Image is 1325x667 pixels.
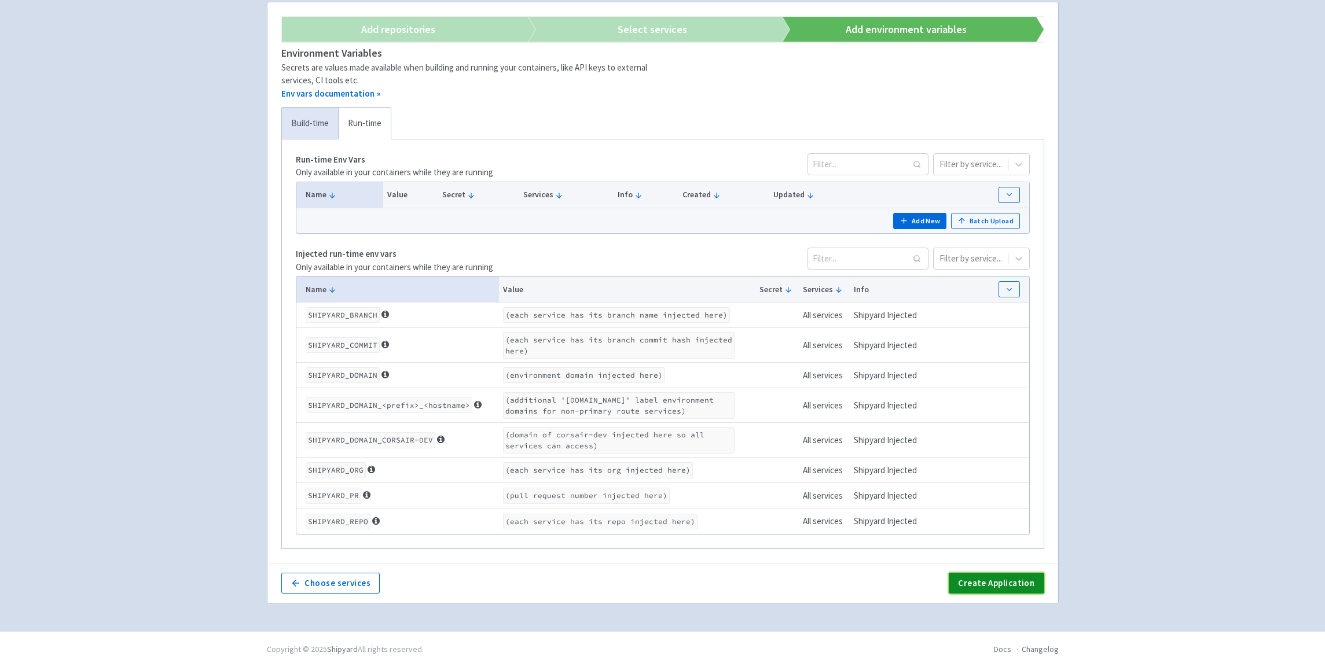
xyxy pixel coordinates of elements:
code: (each service has its branch name injected here) [503,307,730,323]
code: (pull request number injected here) [503,488,670,503]
th: Info [850,277,926,303]
td: All services [799,388,850,423]
button: Batch Upload [951,213,1020,229]
td: Shipyard Injected [850,388,926,423]
code: SHIPYARD_ORG [306,462,366,478]
button: Updated [773,189,863,201]
th: Value [499,277,756,303]
button: Info [618,189,675,201]
input: Filter... [808,153,928,175]
td: All services [799,328,850,363]
button: Name [306,283,496,296]
button: Create Application [949,573,1044,594]
a: Add environment variables [772,17,1026,42]
input: Filter... [808,248,928,270]
button: Secret [759,283,795,296]
strong: Run-time Env Vars [296,154,365,165]
th: Value [383,182,439,208]
td: All services [799,508,850,534]
code: SHIPYARD_BRANCH [306,307,380,323]
td: Shipyard Injected [850,423,926,458]
td: Shipyard Injected [850,483,926,508]
td: Shipyard Injected [850,303,926,328]
a: Run-time [338,108,391,139]
a: Docs [994,644,1011,654]
code: (additional '[DOMAIN_NAME]' label environment domains for non-primary route services) [503,392,735,419]
h4: Environment Variables [281,47,663,59]
code: (each service has its repo injected here) [503,514,698,529]
strong: Injected run-time env vars [296,248,397,259]
code: (each service has its branch commit hash injected here) [503,332,735,359]
a: Env vars documentation » [281,88,380,99]
td: Shipyard Injected [850,363,926,388]
code: SHIPYARD_DOMAIN_<prefix>_<hostname> [306,397,472,413]
button: Choose services [281,573,380,594]
button: Created [682,189,766,201]
code: SHIPYARD_PR [306,488,361,503]
a: Changelog [1022,644,1059,654]
button: Services [803,283,846,296]
code: SHIPYARD_COMMIT [306,337,380,353]
td: Shipyard Injected [850,508,926,534]
td: Shipyard Injected [850,458,926,483]
code: (domain of corsair-dev injected here so all services can access) [503,427,735,454]
button: Name [306,189,380,201]
code: SHIPYARD_DOMAIN_CORSAIR-DEV [306,432,435,448]
p: Only available in your containers while they are running [296,261,493,274]
code: (each service has its org injected here) [503,462,693,478]
button: Secret [442,189,516,201]
td: Shipyard Injected [850,328,926,363]
code: (environment domain injected here) [503,367,665,383]
button: Add New [893,213,946,229]
td: All services [799,483,850,508]
a: Build-time [282,108,338,139]
div: Copyright © 2025 All rights reserved. [267,643,424,655]
a: Add repositories [265,17,519,42]
div: Secrets are values made available when building and running your containers, like API keys to ext... [281,61,663,87]
code: SHIPYARD_DOMAIN [306,367,380,383]
td: All services [799,458,850,483]
td: All services [799,303,850,328]
a: Select services [518,17,772,42]
td: All services [799,363,850,388]
code: SHIPYARD_REPO [306,514,370,529]
a: Shipyard [327,644,358,654]
p: Only available in your containers while they are running [296,166,493,179]
td: All services [799,423,850,458]
button: Services [523,189,611,201]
